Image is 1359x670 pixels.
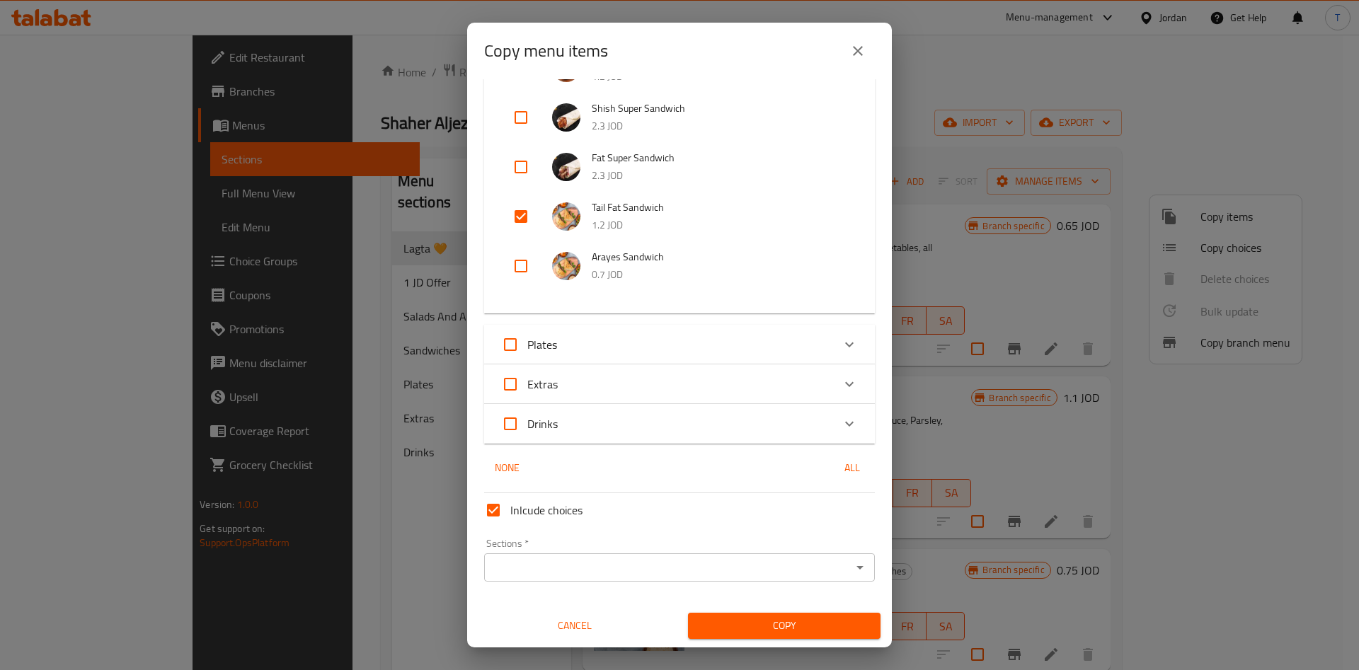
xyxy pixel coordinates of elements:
[527,413,558,434] span: Drinks
[484,455,529,481] button: None
[592,266,847,284] p: 0.7 JOD
[688,613,881,639] button: Copy
[484,617,665,635] span: Cancel
[592,167,847,185] p: 2.3 JOD
[592,248,847,266] span: Arayes Sandwich
[552,103,580,132] img: Shish Super Sandwich
[484,364,875,404] div: Expand
[493,407,558,441] label: Acknowledge
[699,617,869,635] span: Copy
[552,202,580,231] img: Tail Fat Sandwich
[830,455,875,481] button: All
[488,558,847,577] input: Select section
[493,328,557,362] label: Acknowledge
[527,334,557,355] span: Plates
[835,459,869,477] span: All
[552,252,580,280] img: Arayes Sandwich
[510,502,583,519] span: Inlcude choices
[592,100,847,117] span: Shish Super Sandwich
[552,153,580,181] img: Fat Super Sandwich
[478,613,671,639] button: Cancel
[527,374,558,395] span: Extras
[484,325,875,364] div: Expand
[841,34,875,68] button: close
[484,404,875,444] div: Expand
[484,40,608,62] h2: Copy menu items
[592,149,847,167] span: Fat Super Sandwich
[850,558,870,577] button: Open
[592,117,847,135] p: 2.3 JOD
[493,367,558,401] label: Acknowledge
[592,199,847,216] span: Tail Fat Sandwich
[592,216,847,234] p: 1.2 JOD
[490,459,524,477] span: None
